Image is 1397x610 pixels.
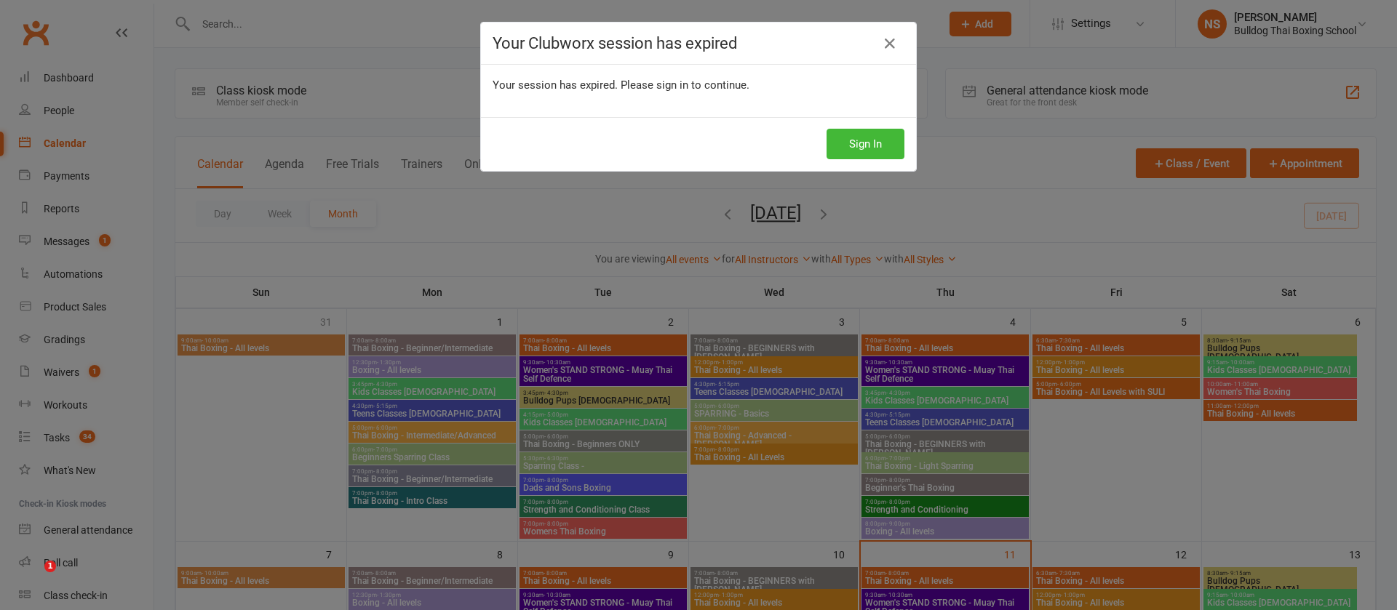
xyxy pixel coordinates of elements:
a: Close [878,32,902,55]
span: Your session has expired. Please sign in to continue. [493,79,749,92]
iframe: Intercom live chat [15,561,49,595]
span: 1 [44,561,56,572]
button: Sign In [827,129,904,159]
h4: Your Clubworx session has expired [493,34,904,52]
